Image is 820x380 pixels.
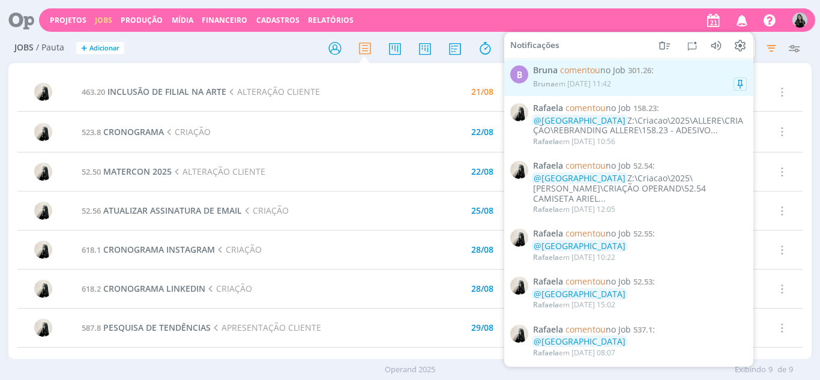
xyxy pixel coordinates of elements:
div: 28/08 [471,246,493,254]
a: Mídia [172,15,193,25]
span: Bruna [533,78,555,88]
span: : [533,103,747,113]
a: 618.1CRONOGRAMA INSTAGRAM [82,244,215,255]
span: comentou [560,64,600,76]
div: B [510,65,528,83]
img: R [34,319,52,337]
span: no Job [565,276,631,287]
img: R [34,202,52,220]
span: Rafaela [533,161,563,171]
a: 587.8PESQUISA DE TENDÊNCIAS [82,322,211,333]
span: 523.8 [82,127,101,137]
span: comentou [565,102,606,113]
span: : [533,324,747,334]
span: Rafaela [533,136,559,146]
span: Rafaela [533,277,563,287]
span: @[GEOGRAPHIC_DATA] [534,336,626,347]
img: R [510,277,528,295]
span: CRIAÇÃO [215,244,262,255]
span: de [777,364,786,376]
a: Relatórios [308,15,354,25]
span: 158.23 [633,103,657,113]
img: R [34,163,52,181]
span: CRIAÇÃO [164,126,211,137]
button: Projetos [46,16,90,25]
img: R [510,161,528,179]
span: comentou [565,276,606,287]
a: 52.56ATUALIZAR ASSINATURA DE EMAIL [82,205,242,216]
span: CRIAÇÃO [242,205,289,216]
a: Produção [121,15,163,25]
span: 587.8 [82,322,101,333]
span: 52.56 [82,205,101,216]
span: CRONOGRAMA INSTAGRAM [103,244,215,255]
span: Exibindo [735,364,766,376]
div: em [DATE] 10:22 [533,253,615,262]
div: 22/08 [471,167,493,176]
span: Rafaela [533,324,563,334]
button: Mídia [168,16,197,25]
span: : [533,229,747,239]
span: no Job [565,323,631,334]
span: CRONOGRAMA LINKEDIN [103,283,205,294]
span: Bruna [533,65,558,76]
span: : [533,65,747,76]
span: CRONOGRAMA [103,126,164,137]
span: Rafaela [533,348,559,358]
a: 523.8CRONOGRAMA [82,126,164,137]
span: 9 [768,364,773,376]
span: Rafaela [533,300,559,310]
button: Cadastros [253,16,303,25]
div: em [DATE] 08:07 [533,349,615,357]
span: CRIAÇÃO [205,283,252,294]
button: Jobs [91,16,116,25]
span: @[GEOGRAPHIC_DATA] [534,114,626,125]
span: no Job [565,160,631,171]
button: Produção [117,16,166,25]
div: em [DATE] 12:05 [533,205,615,214]
img: R [34,83,52,101]
img: R [34,241,52,259]
span: PESQUISA DE TENDÊNCIAS [103,322,211,333]
img: R [510,103,528,121]
div: em [DATE] 11:42 [533,79,611,88]
img: R [34,123,52,141]
div: 22/08 [471,128,493,136]
span: / Pauta [36,43,64,53]
a: Jobs [95,15,112,25]
span: ATUALIZAR ASSINATURA DE EMAIL [103,205,242,216]
span: 9 [789,364,793,376]
img: R [510,324,528,342]
span: INCLUSÃO DE FILIAL NA ARTE [107,86,226,97]
a: Projetos [50,15,86,25]
div: Z:\Criacao\2025\ALLERE\CRIAÇÃO\REBRANDING ALLERE\158.23 - ADESIVO... [533,115,747,136]
div: Z:\Criacao\2025\[PERSON_NAME]\CRIAÇÃO OPERAND\52.54 CAMISETA ARIEL... [533,173,747,204]
span: ALTERAÇÃO CLIENTE [172,166,265,177]
div: 21/08 [471,88,493,96]
div: em [DATE] 15:02 [533,301,615,309]
a: 618.2CRONOGRAMA LINKEDIN [82,283,205,294]
div: 25/08 [471,207,493,215]
img: R [510,229,528,247]
span: comentou [565,228,606,239]
span: MATERCON 2025 [103,166,172,177]
span: 537.1 [633,324,653,334]
img: V [792,13,807,28]
span: 52.54 [633,160,653,171]
a: 52.50MATERCON 2025 [82,166,172,177]
span: @[GEOGRAPHIC_DATA] [534,172,626,184]
span: Notificações [510,40,559,50]
span: Rafaela [533,204,559,214]
span: ALTERAÇÃO CLIENTE [226,86,320,97]
span: : [533,277,747,287]
button: +Adicionar [76,42,124,55]
button: V [792,10,808,31]
button: Relatórios [304,16,357,25]
span: Cadastros [256,15,300,25]
span: 618.2 [82,283,101,294]
span: 52.55 [633,228,653,239]
span: + [81,42,87,55]
div: 29/08 [471,324,493,332]
span: comentou [565,323,606,334]
span: comentou [565,160,606,171]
